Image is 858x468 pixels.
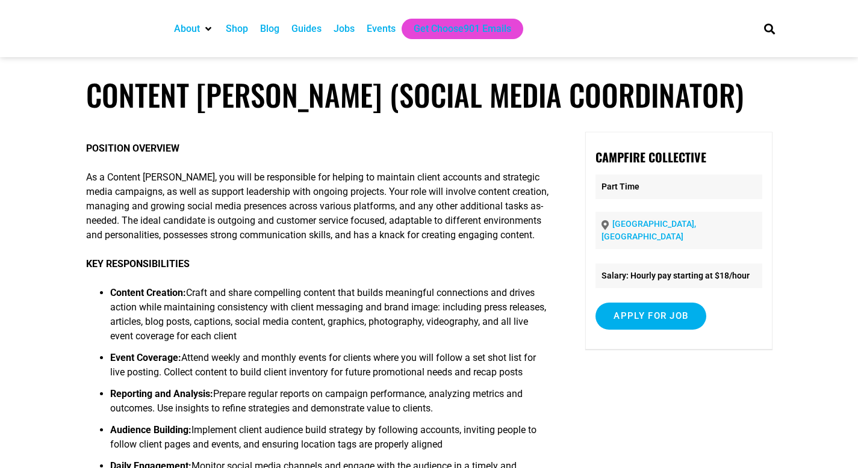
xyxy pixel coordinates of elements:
strong: Event Coverage: [110,352,181,363]
nav: Main nav [168,19,744,39]
strong: POSITION OVERVIEW [86,143,179,154]
li: Prepare regular reports on campaign performance, analyzing metrics and outcomes. Use insights to ... [110,387,552,423]
a: [GEOGRAPHIC_DATA], [GEOGRAPHIC_DATA] [602,219,696,241]
strong: Campfire Collective [595,148,706,166]
li: Implement client audience build strategy by following accounts, inviting people to follow client ... [110,423,552,459]
p: As a Content [PERSON_NAME], you will be responsible for helping to maintain client accounts and s... [86,170,552,242]
a: Guides [291,22,322,36]
div: Search [759,19,779,38]
li: Craft and share compelling content that builds meaningful connections and drives action while mai... [110,286,552,351]
input: Apply for job [595,303,706,330]
a: Shop [226,22,248,36]
a: About [174,22,200,36]
li: Salary: Hourly pay starting at $18/hour [595,263,762,288]
a: Get Choose901 Emails [414,22,511,36]
a: Jobs [334,22,355,36]
strong: Audience Building: [110,424,191,436]
strong: Content Creation: [110,287,186,298]
h1: Content [PERSON_NAME] (Social Media Coordinator) [86,77,773,112]
strong: KEY RESPONSIBILITIES [86,258,190,269]
li: Attend weekly and monthly events for clients where you will follow a set shot list for live posti... [110,351,552,387]
p: Part Time [595,174,762,199]
div: About [168,19,220,39]
strong: Reporting and Analysis: [110,388,213,399]
a: Blog [260,22,279,36]
a: Events [367,22,396,36]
